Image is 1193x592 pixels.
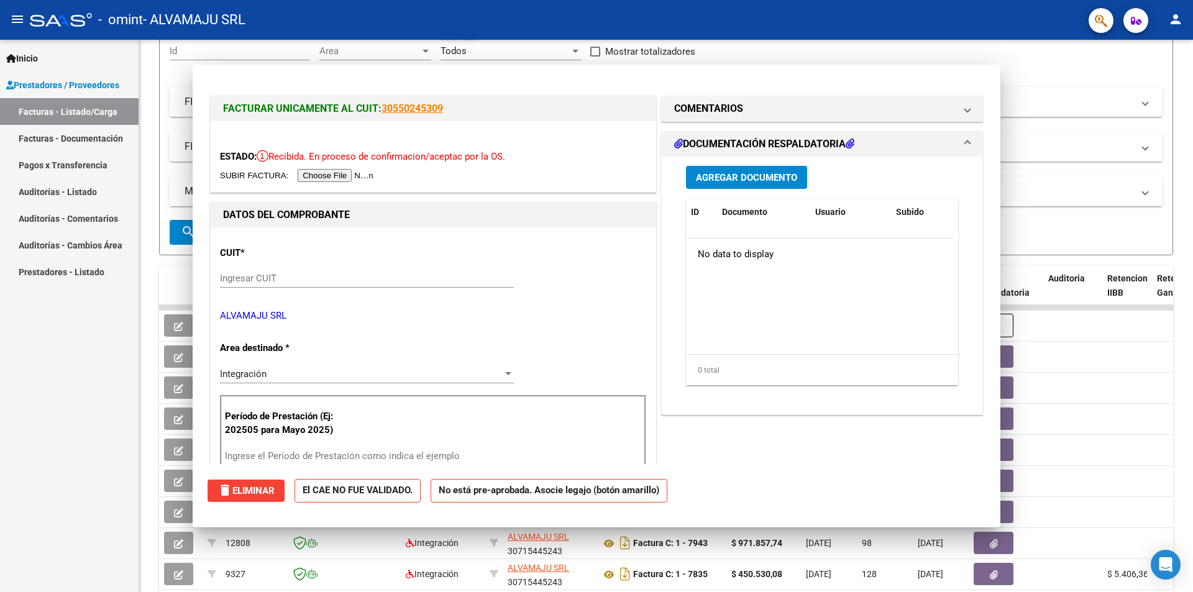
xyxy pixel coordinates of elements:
mat-icon: menu [10,12,25,27]
span: ESTADO: [220,151,257,162]
span: 12808 [226,538,250,548]
span: Recibida. En proceso de confirmacion/aceptac por la OS. [257,151,505,162]
div: 30715445243 [508,530,591,556]
datatable-header-cell: Auditoria [1043,265,1102,320]
mat-panel-title: FILTROS DEL COMPROBANTE [185,95,1133,109]
span: 98 [862,538,872,548]
strong: DATOS DEL COMPROBANTE [223,209,350,221]
div: DOCUMENTACIÓN RESPALDATORIA [662,157,982,414]
span: Mostrar totalizadores [605,44,695,59]
span: Todos [441,45,467,57]
span: [DATE] [918,569,943,579]
span: Buscar Comprobante [181,227,304,238]
div: No data to display [686,239,954,270]
datatable-header-cell: Acción [953,199,1015,225]
a: 30550245309 [382,102,443,114]
span: Auditoria [1048,273,1085,283]
p: Período de Prestación (Ej: 202505 para Mayo 2025) [225,409,350,437]
span: ALVAMAJU SRL [508,532,569,542]
mat-icon: person [1168,12,1183,27]
span: Integración [406,569,459,579]
div: 30715445243 [508,561,591,587]
strong: $ 450.530,08 [731,569,782,579]
span: Retencion IIBB [1107,273,1148,298]
datatable-header-cell: Usuario [810,199,891,225]
span: ID [691,207,699,217]
button: Agregar Documento [686,166,807,189]
span: Inicio [6,52,38,65]
mat-icon: search [181,224,196,239]
mat-panel-title: FILTROS DE INTEGRACION [185,140,1133,153]
p: ALVAMAJU SRL [220,309,646,323]
strong: El CAE NO FUE VALIDADO. [295,479,421,503]
h1: DOCUMENTACIÓN RESPALDATORIA [674,137,854,152]
span: Eliminar [217,485,275,496]
div: Open Intercom Messenger [1151,550,1181,580]
span: 9327 [226,569,245,579]
span: Doc Respaldatoria [974,273,1030,298]
datatable-header-cell: ID [686,199,717,225]
span: Area [319,45,420,57]
span: [DATE] [918,538,943,548]
span: [DATE] [806,538,831,548]
span: - omint [98,6,143,34]
p: CUIT [220,246,348,260]
datatable-header-cell: Subido [891,199,953,225]
strong: Factura C: 1 - 7835 [633,570,708,580]
span: Prestadores / Proveedores [6,78,119,92]
span: FACTURAR UNICAMENTE AL CUIT: [223,102,382,114]
datatable-header-cell: Documento [717,199,810,225]
span: [DATE] [806,569,831,579]
span: Subido [896,207,924,217]
datatable-header-cell: Retencion IIBB [1102,265,1152,320]
span: 128 [862,569,877,579]
strong: No está pre-aprobada. Asocie legajo (botón amarillo) [431,479,667,503]
h1: COMENTARIOS [674,101,743,116]
span: Documento [722,207,767,217]
span: Usuario [815,207,846,217]
strong: Factura C: 1 - 7943 [633,539,708,549]
span: ALVAMAJU SRL [508,563,569,573]
mat-icon: delete [217,483,232,498]
mat-expansion-panel-header: DOCUMENTACIÓN RESPALDATORIA [662,132,982,157]
span: $ 5.406,36 [1107,569,1148,579]
i: Descargar documento [617,564,633,584]
strong: $ 971.857,74 [731,538,782,548]
mat-expansion-panel-header: COMENTARIOS [662,96,982,121]
div: 0 total [686,355,958,386]
span: Agregar Documento [696,172,797,183]
p: Area destinado * [220,341,348,355]
i: Descargar documento [617,533,633,553]
datatable-header-cell: Doc Respaldatoria [969,265,1043,320]
span: Integración [220,368,267,380]
span: - ALVAMAJU SRL [143,6,245,34]
span: Integración [406,538,459,548]
mat-panel-title: MAS FILTROS [185,184,1133,198]
button: Eliminar [208,480,285,502]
